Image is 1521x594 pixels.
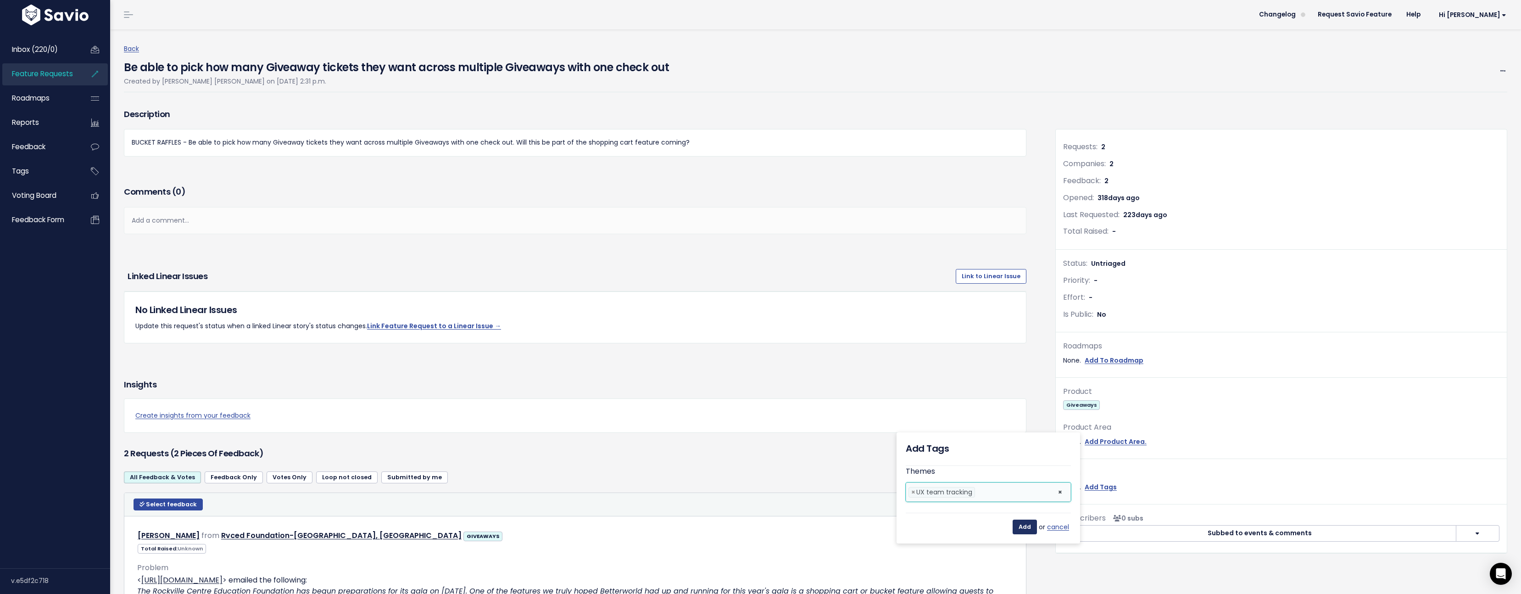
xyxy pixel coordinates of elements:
[12,142,45,151] span: Feedback
[1063,292,1085,303] span: Effort:
[267,471,312,483] a: Votes Only
[2,88,76,109] a: Roadmaps
[1058,483,1062,501] span: ×
[1063,141,1098,152] span: Requests:
[128,270,952,283] h3: Linked Linear issues
[12,69,73,78] span: Feature Requests
[178,545,203,552] span: Unknown
[135,410,1015,421] a: Create insights from your feedback
[1089,293,1092,302] span: -
[11,569,110,593] div: v.e5df2c718
[2,185,76,206] a: Voting Board
[2,161,76,182] a: Tags
[2,209,76,230] a: Feedback form
[138,544,206,554] span: Total Raised:
[906,442,949,455] h5: Add Tags
[135,303,1015,317] h5: No Linked Linear Issues
[1109,514,1143,523] span: <p><strong>Subscribers</strong><br><br> No subscribers yet<br> </p>
[1108,193,1140,202] span: days ago
[1063,309,1093,319] span: Is Public:
[201,530,219,541] span: from
[1085,355,1143,366] a: Add To Roadmap
[906,513,1071,534] div: or
[1063,466,1499,480] div: Tags
[12,118,39,127] span: Reports
[135,320,1015,332] p: Update this request's status when a linked Linear story's status changes.
[141,575,223,585] a: [URL][DOMAIN_NAME]
[916,488,972,497] span: UX team tracking
[12,45,58,54] span: Inbox (220/0)
[1063,355,1499,366] div: None.
[124,55,669,76] h4: Be able to pick how many Giveaway tickets they want across multiple Giveaways with one check out
[1063,175,1101,186] span: Feedback:
[1063,525,1456,542] button: Subbed to events & comments
[1109,159,1114,168] span: 2
[221,530,462,541] a: Rvced Foundation-[GEOGRAPHIC_DATA], [GEOGRAPHIC_DATA]
[1063,258,1087,269] span: Status:
[906,466,935,477] label: Themes
[367,321,501,331] a: Link Feature Request to a Linear Issue →
[1063,340,1499,353] div: Roadmaps
[1063,226,1109,236] span: Total Raised:
[1013,520,1037,534] input: Add
[1063,513,1106,523] span: Subscribers
[2,39,76,60] a: Inbox (220/0)
[124,108,1026,121] h3: Description
[132,137,1019,148] p: BUCKET RAFFLES - Be able to pick how many Giveaway tickets they want across multiple Giveaways wi...
[316,471,378,483] a: Loop not closed
[1112,227,1116,236] span: -
[1085,436,1147,448] a: Add Product Area.
[124,207,1026,234] div: Add a comment...
[1063,158,1106,169] span: Companies:
[176,186,181,197] span: 0
[124,44,139,53] a: Back
[124,378,156,391] h3: Insights
[2,63,76,84] a: Feature Requests
[1063,421,1499,434] div: Product Area
[1136,210,1167,219] span: days ago
[1490,563,1512,585] div: Open Intercom Messenger
[1104,176,1109,185] span: 2
[1091,259,1125,268] span: Untriaged
[138,530,200,541] a: [PERSON_NAME]
[1399,8,1428,22] a: Help
[1259,11,1296,18] span: Changelog
[956,269,1026,284] a: Link to Linear Issue
[1085,482,1117,493] a: Add Tags
[1063,275,1090,286] span: Priority:
[124,447,929,460] h3: 2 Requests (2 pieces of Feedback)
[12,191,56,200] span: Voting Board
[1123,210,1167,219] span: 223
[1428,8,1514,22] a: Hi [PERSON_NAME]
[12,215,64,224] span: Feedback form
[1063,385,1499,398] div: Product
[1063,436,1499,448] div: None.
[1063,192,1094,203] span: Opened:
[467,532,500,540] strong: GIVEAWAYS
[1063,209,1120,220] span: Last Requested:
[911,488,915,497] span: ×
[1047,521,1071,533] a: cancel
[1098,193,1140,202] span: 318
[124,471,201,483] a: All Feedback & Votes
[1063,482,1499,493] div: None.
[205,471,263,483] a: Feedback Only
[1097,310,1106,319] span: No
[1101,142,1105,151] span: 2
[1310,8,1399,22] a: Request Savio Feature
[1439,11,1506,18] span: Hi [PERSON_NAME]
[12,93,50,103] span: Roadmaps
[124,77,326,86] span: Created by [PERSON_NAME] [PERSON_NAME] on [DATE] 2:31 p.m.
[137,562,168,573] span: Problem
[2,112,76,133] a: Reports
[1094,276,1098,285] span: -
[124,185,1026,198] h3: Comments ( )
[134,499,203,510] button: Select feedback
[1063,400,1100,410] span: Giveaways
[381,471,448,483] a: Submitted by me
[2,136,76,157] a: Feedback
[20,5,91,25] img: logo-white.9d6f32f41409.svg
[12,166,29,176] span: Tags
[146,500,197,508] span: Select feedback
[908,487,975,498] li: UX team tracking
